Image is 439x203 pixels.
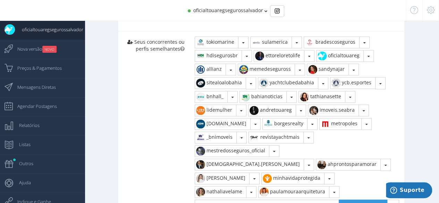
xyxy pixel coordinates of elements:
[250,36,292,48] button: sulamerica
[12,136,31,153] span: Listas
[12,117,40,134] span: Relatórios
[238,64,249,75] img: 280798367_694979788449172_591107870011408344_n.jpg
[275,8,280,14] img: Instagram_simple_icon.svg
[299,91,310,102] img: 435560173_2618543251645061_8017457903016222478_n.jpg
[195,91,206,102] img: 252246988_471456804228652_8377494573618279848_n.jpg
[308,104,359,116] button: imoveis.seabra
[254,50,304,62] button: ettoreloretolife
[10,40,57,58] span: Nova versão
[330,77,341,88] img: 497528431_18093431701583218_188177121914663105_n.jpg
[248,105,260,116] img: 269162791_3131501360472086_8258211318911621121_n.jpg
[12,155,33,172] span: Outros
[307,64,318,75] img: 434032593_1950454828690241_3967303769922639975_n.jpg
[195,77,246,89] button: sitealoalobahia
[316,50,364,62] button: oficialtouareg
[386,182,432,200] iframe: Abre um widget para que você possa encontrar mais informações
[195,64,226,75] button: allianz
[304,36,360,48] button: bradescoseguros
[12,174,31,191] span: Ajuda
[195,50,206,61] img: 356767854_583141894000379_7468647821943207348_n.jpg
[308,105,319,116] img: 540623777_18040701779666662_839789705544867509_n.jpg
[258,77,318,89] button: yachtclubedabahia
[238,64,295,75] button: memedeseguross
[195,172,250,184] button: [PERSON_NAME]
[195,36,238,48] button: tokiomarine
[195,105,206,116] img: 337917024_906332360647341_4450603255978513601_n.jpg
[195,118,251,130] button: [DOMAIN_NAME]
[316,159,327,170] img: 347624474_1417293352425006_6222071572142925829_n.jpg
[262,173,273,184] img: 451637323_509771288394076_5677707308676383097_n.jpg
[195,77,206,88] img: 491441389_18498651361052792_8461061408119721378_n.jpg
[261,172,324,184] button: minhavidaprotegida
[298,91,345,103] button: tathianasette
[251,37,262,48] img: 520892728_18411936763108793_4029813539625546500_n.jpg
[320,118,331,129] img: 338909860_3175806719378789_8403031020781144544_n.jpg
[193,7,263,14] span: oficialtouaregsegurossalvador
[307,64,349,75] button: sandynajar
[10,98,57,115] span: Agendar Postagens
[134,39,184,52] span: Seus concorrentes ou perfis semelhantes
[195,159,206,170] img: 447620356_1170512327307410_6858787658551345287_n.jpg
[316,159,381,170] button: ahprontosparamorar
[254,50,265,61] img: 464979908_537517208995087_4860169378767863698_n.jpg
[330,77,375,89] button: ycb.esportes
[195,132,237,143] button: _bnimoveis
[195,145,269,157] button: mestredosseguros_oficial
[316,50,328,61] img: 468935660_593969826424421_8489922416518807057_n.jpg
[270,5,284,17] div: Basic example
[259,186,270,197] img: 524693123_18470931847072820_4990169695503169044_n.jpg
[319,118,362,130] button: metropoles
[195,132,206,143] img: 446555886_1442347786409641_6348780067846405114_n.jpg
[195,145,206,157] img: 257402086_315578563457402_2284279004569380066_n.jpg
[195,104,236,116] button: lidemulher
[239,91,287,103] button: bahianoticias
[195,64,206,75] img: 229910399_359425735591618_187484384959667716_n.jpg
[248,132,304,143] button: revistayachtmais
[258,186,329,198] button: paulamouraarquitetura
[304,37,315,48] img: 468882126_491399227284071_5641144281186458253_n.jpg
[195,186,246,198] button: nathaliavelame
[195,159,304,170] button: [DEMOGRAPHIC_DATA].[PERSON_NAME]
[195,173,206,184] img: 432780036_1148713206295302_7948837820157234909_n.jpg
[195,118,206,129] img: 52699058_323836848269561_6020029155112910848_n.jpg
[195,186,206,197] img: 461342845_490863250522238_3941183060353721727_n.jpg
[258,77,269,88] img: 497510347_18508581394036946_3790187328739185989_n.jpg
[10,59,62,77] span: Preços & Pagamentos
[42,46,57,53] small: NOVO
[195,37,206,48] img: 80053187_833775687076147_3273392673058193408_n.jpg
[5,24,15,35] img: User Image
[240,91,251,102] img: 398129226_659489429503053_2718833260006688643_n.jpg
[195,50,242,62] button: hdisegurosbr
[262,118,307,130] button: borgesrealty
[263,118,274,129] img: 414737005_315471008137333_742045142934729972_n.jpg
[195,91,228,103] button: bnhall_
[249,132,260,143] img: 249262538_1521701524864280_7166066506217142355_n.jpg
[10,78,56,96] span: Mensagens Diretas
[248,104,296,116] button: andretouareg
[15,21,83,38] span: oficialtouaregsegurossalvador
